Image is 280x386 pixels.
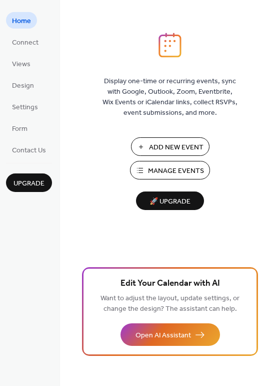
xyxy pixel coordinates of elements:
[6,34,44,50] a: Connect
[13,178,44,189] span: Upgrade
[12,59,30,70] span: Views
[6,141,52,158] a: Contact Us
[12,38,38,48] span: Connect
[135,330,191,341] span: Open AI Assistant
[102,76,237,118] span: Display one-time or recurring events, sync with Google, Outlook, Zoom, Eventbrite, Wix Events or ...
[6,98,44,115] a: Settings
[142,195,198,209] span: 🚀 Upgrade
[6,55,36,72] a: Views
[12,16,31,27] span: Home
[100,292,239,316] span: Want to adjust the layout, update settings, or change the design? The assistant can help.
[130,161,210,179] button: Manage Events
[131,137,209,156] button: Add New Event
[148,166,204,176] span: Manage Events
[12,81,34,91] span: Design
[136,191,204,210] button: 🚀 Upgrade
[12,145,46,156] span: Contact Us
[6,77,40,93] a: Design
[6,173,52,192] button: Upgrade
[158,33,181,58] img: logo_icon.svg
[12,124,27,134] span: Form
[120,323,220,346] button: Open AI Assistant
[12,102,38,113] span: Settings
[149,142,203,153] span: Add New Event
[6,120,33,136] a: Form
[120,277,220,291] span: Edit Your Calendar with AI
[6,12,37,29] a: Home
